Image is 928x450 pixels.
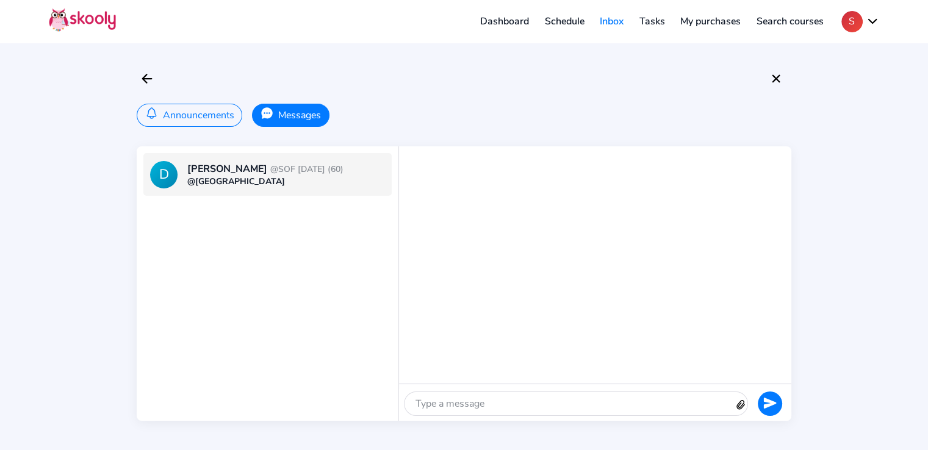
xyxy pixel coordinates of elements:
[672,12,749,31] a: My purchases
[766,68,786,89] button: close
[140,71,154,86] ion-icon: arrow back outline
[731,395,750,415] ion-icon: attach outline
[763,396,777,410] ion-icon: send
[49,8,116,32] img: Skooly
[537,12,592,31] a: Schedule
[137,68,157,89] button: arrow back outline
[252,104,329,127] button: Messages
[261,107,273,120] ion-icon: chatbubble ellipses
[749,12,832,31] a: Search courses
[472,12,537,31] a: Dashboard
[734,398,747,415] button: attach outline
[137,104,242,127] button: Announcements
[270,163,344,175] span: @SOF [DATE] (60)
[145,107,158,120] ion-icon: notifications outline
[631,12,673,31] a: Tasks
[150,161,178,188] div: D
[187,162,344,176] div: [PERSON_NAME]
[841,11,879,32] button: Schevron down outline
[758,391,782,416] button: send
[592,12,631,31] a: Inbox
[187,176,384,187] div: @[GEOGRAPHIC_DATA]
[769,71,783,86] ion-icon: close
